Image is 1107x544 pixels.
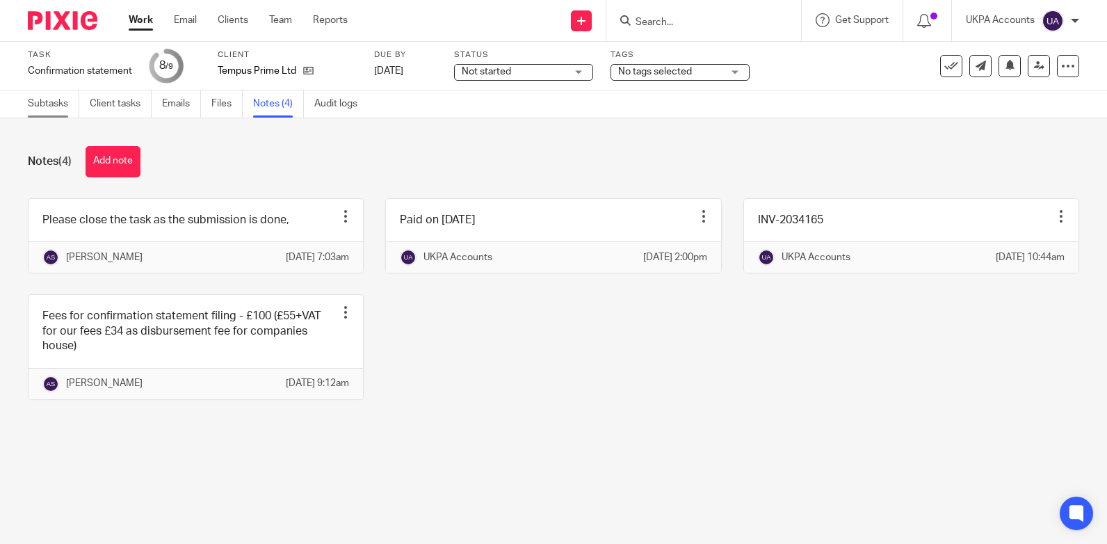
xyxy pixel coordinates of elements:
h1: Notes [28,154,72,169]
a: Clients [218,13,248,27]
img: svg%3E [1042,10,1064,32]
p: UKPA Accounts [782,250,850,264]
a: Reports [313,13,348,27]
div: Confirmation statement [28,64,132,78]
label: Task [28,49,132,61]
p: [DATE] 9:12am [286,376,349,390]
img: svg%3E [42,376,59,392]
img: svg%3E [758,249,775,266]
a: Team [269,13,292,27]
p: [DATE] 2:00pm [643,250,707,264]
span: No tags selected [618,67,692,77]
span: Not started [462,67,511,77]
label: Status [454,49,593,61]
a: Files [211,90,243,118]
label: Tags [611,49,750,61]
button: Add note [86,146,140,177]
a: Notes (4) [253,90,304,118]
p: [DATE] 7:03am [286,250,349,264]
p: [DATE] 10:44am [996,250,1065,264]
p: Tempus Prime Ltd [218,64,296,78]
input: Search [634,17,759,29]
span: [DATE] [374,66,403,76]
p: [PERSON_NAME] [66,376,143,390]
img: Pixie [28,11,97,30]
label: Client [218,49,357,61]
span: (4) [58,156,72,167]
a: Audit logs [314,90,368,118]
img: svg%3E [42,249,59,266]
small: /9 [165,63,173,70]
span: Get Support [835,15,889,25]
a: Email [174,13,197,27]
p: [PERSON_NAME] [66,250,143,264]
a: Emails [162,90,201,118]
img: svg%3E [400,249,417,266]
p: UKPA Accounts [966,13,1035,27]
a: Client tasks [90,90,152,118]
a: Subtasks [28,90,79,118]
label: Due by [374,49,437,61]
p: UKPA Accounts [423,250,492,264]
a: Work [129,13,153,27]
div: 8 [159,58,173,74]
